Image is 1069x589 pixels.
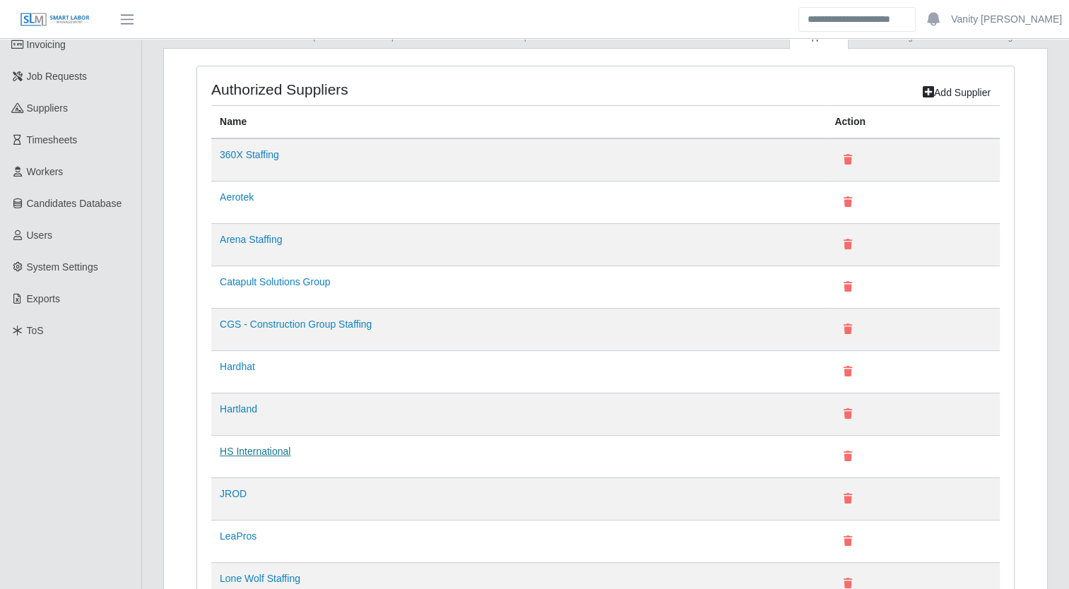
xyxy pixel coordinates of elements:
a: Hardhat [220,361,255,372]
span: Candidates Database [27,198,122,209]
a: CGS - Construction Group Staffing [220,319,372,330]
a: Arena Staffing [220,234,282,245]
a: Aerotek [220,191,254,203]
a: Add Supplier [914,81,1000,105]
span: Job Requests [27,71,88,82]
a: LeaPros [220,530,256,542]
span: Timesheets [27,134,78,145]
span: Invoicing [27,39,66,50]
a: Catapult Solutions Group [220,276,330,287]
span: Workers [27,166,64,177]
a: 360X Staffing [220,149,279,160]
th: Name [211,105,826,138]
a: Lone Wolf Staffing [220,573,300,584]
a: HS International [220,446,290,457]
a: Vanity [PERSON_NAME] [951,12,1062,27]
h4: Authorized Suppliers [211,81,528,98]
span: Suppliers [27,102,68,114]
span: Users [27,230,53,241]
span: Exports [27,293,60,304]
a: Hartland [220,403,257,415]
input: Search [798,7,916,32]
span: ToS [27,325,44,336]
img: SLM Logo [20,12,90,28]
a: JROD [220,488,247,499]
span: System Settings [27,261,98,273]
th: Action [826,105,1000,138]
